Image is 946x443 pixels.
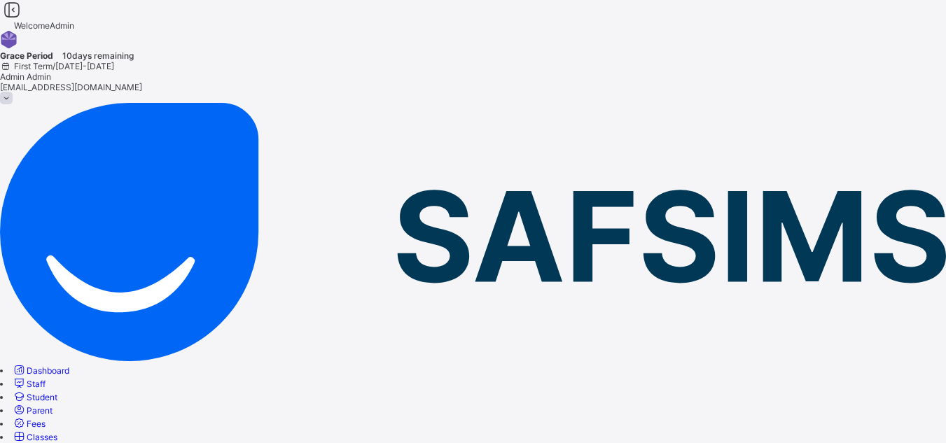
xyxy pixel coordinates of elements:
[62,50,134,61] span: 10 days remaining
[12,379,46,389] a: Staff
[27,432,57,442] span: Classes
[12,419,46,429] a: Fees
[27,379,46,389] span: Staff
[12,392,57,402] a: Student
[27,392,57,402] span: Student
[27,405,53,416] span: Parent
[27,365,69,376] span: Dashboard
[12,365,69,376] a: Dashboard
[12,405,53,416] a: Parent
[27,419,46,429] span: Fees
[14,20,74,31] span: Welcome Admin
[12,432,57,442] a: Classes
